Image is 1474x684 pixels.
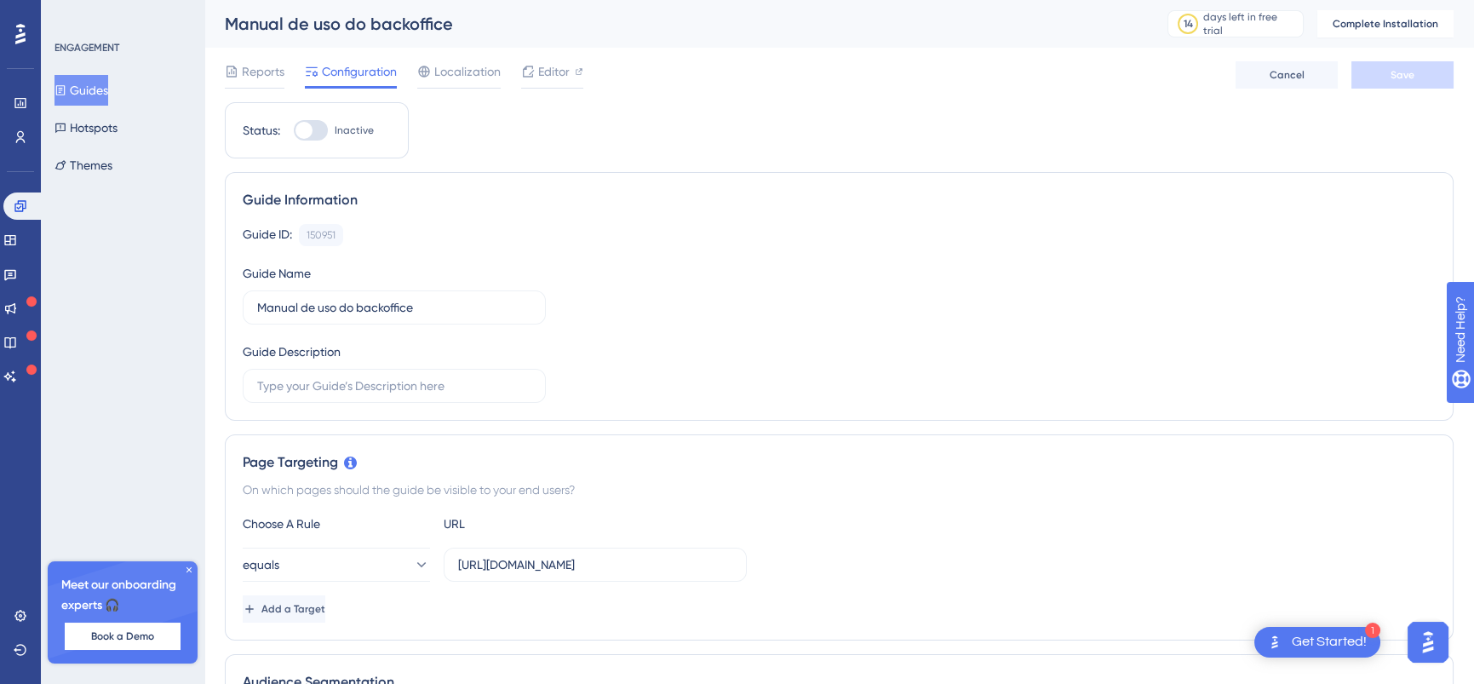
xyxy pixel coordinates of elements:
img: launcher-image-alternative-text [1265,632,1285,652]
div: URL [444,514,631,534]
button: Guides [54,75,108,106]
span: Book a Demo [91,629,154,643]
button: Hotspots [54,112,118,143]
div: 14 [1184,17,1193,31]
button: Save [1351,61,1454,89]
span: Editor [538,61,570,82]
span: equals [243,555,279,575]
button: equals [243,548,430,582]
button: Add a Target [243,595,325,623]
button: Cancel [1236,61,1338,89]
div: Manual de uso do backoffice [225,12,1125,36]
span: Add a Target [261,602,325,616]
iframe: UserGuiding AI Assistant Launcher [1402,617,1454,668]
div: ENGAGEMENT [54,41,119,55]
span: Cancel [1270,68,1305,82]
div: Page Targeting [243,452,1436,473]
span: Configuration [322,61,397,82]
div: Guide Description [243,342,341,362]
div: 1 [1365,623,1380,638]
span: Localization [434,61,501,82]
span: Reports [242,61,284,82]
input: yourwebsite.com/path [458,555,732,574]
div: On which pages should the guide be visible to your end users? [243,480,1436,500]
div: days left in free trial [1203,10,1298,37]
div: Choose A Rule [243,514,430,534]
div: Guide Information [243,190,1436,210]
span: Save [1391,68,1414,82]
input: Type your Guide’s Description here [257,376,531,395]
span: Need Help? [40,4,106,25]
span: Inactive [335,124,374,137]
div: Status: [243,120,280,141]
div: Guide ID: [243,224,292,246]
button: Book a Demo [65,623,181,650]
button: Complete Installation [1317,10,1454,37]
div: 150951 [307,228,336,242]
div: Guide Name [243,263,311,284]
span: Complete Installation [1333,17,1438,31]
button: Themes [54,150,112,181]
span: Meet our onboarding experts 🎧 [61,575,184,616]
div: Get Started! [1292,633,1367,652]
div: Open Get Started! checklist, remaining modules: 1 [1254,627,1380,658]
input: Type your Guide’s Name here [257,298,531,317]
